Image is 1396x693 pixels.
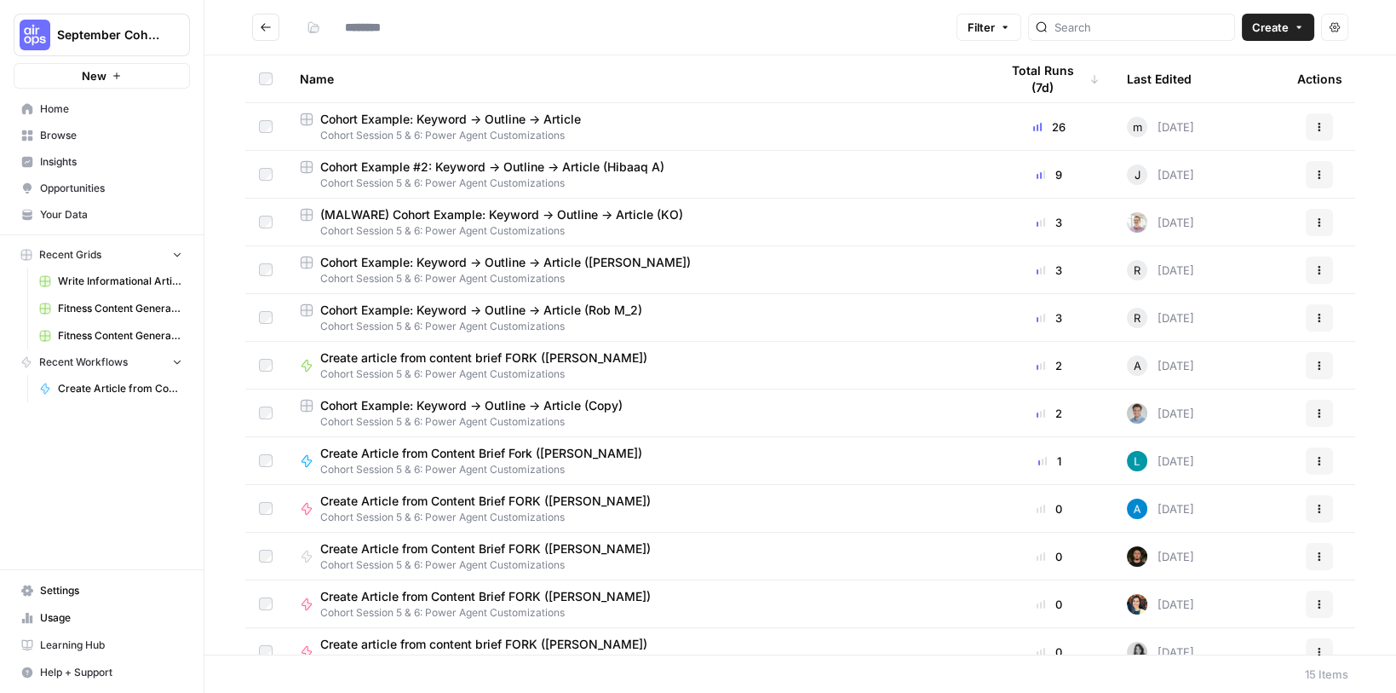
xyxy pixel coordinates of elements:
a: Create Article from Content Brief FORK ([PERSON_NAME]) [32,375,190,402]
div: [DATE] [1127,212,1194,233]
div: 3 [999,214,1100,231]
span: Cohort Example: Keyword -> Outline -> Article (Rob M_2) [320,302,642,319]
img: k0a6gqpjs5gv5ayba30r5s721kqg [1127,451,1147,471]
a: Write Informational Article [32,268,190,295]
a: Create Article from Content Brief Fork ([PERSON_NAME])Cohort Session 5 & 6: Power Agent Customiza... [300,445,972,477]
span: Cohort Session 5 & 6: Power Agent Customizations [300,176,972,191]
span: Usage [40,610,182,626]
span: Cohort Example: Keyword -> Outline -> Article ([PERSON_NAME]) [320,254,691,271]
span: J [1135,166,1140,183]
span: Cohort Session 5 & 6: Power Agent Customizations [320,605,664,621]
span: Cohort Example: Keyword -> Outline -> Article [320,111,581,128]
span: Create Article from Content Brief FORK ([PERSON_NAME]) [320,540,651,557]
button: Workspace: September Cohort [14,14,190,56]
span: Create Article from Content Brief FORK ([PERSON_NAME]) [320,493,651,510]
span: September Cohort [57,26,160,43]
button: Go back [252,14,279,41]
span: A [1134,357,1141,374]
span: Create article from content brief FORK ([PERSON_NAME]) [320,349,647,367]
a: Create Article from Content Brief FORK ([PERSON_NAME])Cohort Session 5 & 6: Power Agent Customiza... [300,493,972,525]
span: New [82,67,106,84]
div: [DATE] [1127,403,1194,424]
img: rnewfn8ozkblbv4ke1ie5hzqeirw [1127,212,1147,233]
a: Cohort Example: Keyword -> Outline -> Article ([PERSON_NAME])Cohort Session 5 & 6: Power Agent Cu... [300,254,972,286]
div: [DATE] [1127,355,1194,376]
input: Search [1054,19,1227,36]
span: Cohort Example #2: Keyword -> Outline -> Article (Hibaaq A) [320,159,664,176]
button: New [14,63,190,89]
span: R [1134,309,1140,326]
span: Your Data [40,207,182,222]
a: Home [14,95,190,123]
button: Recent Workflows [14,349,190,375]
div: 3 [999,262,1100,279]
a: Your Data [14,201,190,228]
div: [DATE] [1127,546,1194,567]
a: Cohort Example: Keyword -> Outline -> Article (Copy)Cohort Session 5 & 6: Power Agent Customizations [300,397,972,430]
img: um3ujnp70du166xluvydotei755a [1127,642,1147,662]
div: 0 [999,548,1100,565]
span: (MALWARE) Cohort Example: Keyword -> Outline -> Article (KO) [320,206,683,223]
span: Fitness Content Generator ([PERSON_NAME] [58,301,182,316]
span: Cohort Session 5 & 6: Power Agent Customizations [320,653,661,668]
span: Insights [40,154,182,170]
span: Cohort Example: Keyword -> Outline -> Article (Copy) [320,397,623,414]
div: [DATE] [1127,499,1194,519]
div: 15 Items [1305,666,1348,683]
div: 26 [999,118,1100,136]
a: Cohort Example: Keyword -> Outline -> Article (Rob M_2)Cohort Session 5 & 6: Power Agent Customiz... [300,302,972,334]
img: jfqs3079v2d0ynct2zz6w6q7w8l7 [1127,403,1147,424]
a: Opportunities [14,175,190,202]
span: Browse [40,128,182,143]
a: Insights [14,148,190,176]
span: Filter [968,19,995,36]
span: Settings [40,583,182,598]
div: [DATE] [1127,594,1194,615]
div: Total Runs (7d) [999,55,1100,102]
span: Fitness Content Generator ([PERSON_NAME]) [58,328,182,344]
div: [DATE] [1127,117,1194,137]
a: Create Article from Content Brief FORK ([PERSON_NAME])Cohort Session 5 & 6: Power Agent Customiza... [300,588,972,621]
a: Usage [14,604,190,632]
span: Cohort Session 5 & 6: Power Agent Customizations [300,414,972,430]
div: Last Edited [1127,55,1192,102]
span: R [1134,262,1140,279]
div: Actions [1297,55,1342,102]
div: 1 [999,453,1100,470]
span: Create Article from Content Brief FORK ([PERSON_NAME]) [58,381,182,396]
span: Cohort Session 5 & 6: Power Agent Customizations [320,510,664,525]
span: Cohort Session 5 & 6: Power Agent Customizations [320,462,656,477]
a: Create article from content brief FORK ([PERSON_NAME])Cohort Session 5 & 6: Power Agent Customiza... [300,349,972,382]
a: Cohort Example #2: Keyword -> Outline -> Article (Hibaaq A)Cohort Session 5 & 6: Power Agent Cust... [300,159,972,191]
span: Home [40,101,182,117]
a: Create article from content brief FORK ([PERSON_NAME])Cohort Session 5 & 6: Power Agent Customiza... [300,636,972,668]
span: Cohort Session 5 & 6: Power Agent Customizations [320,557,664,573]
span: Create article from content brief FORK ([PERSON_NAME]) [320,636,647,653]
a: Browse [14,122,190,149]
span: Cohort Session 5 & 6: Power Agent Customizations [320,367,661,382]
div: [DATE] [1127,308,1194,328]
a: Fitness Content Generator ([PERSON_NAME] [32,295,190,322]
div: 3 [999,309,1100,326]
div: 2 [999,357,1100,374]
span: Recent Workflows [39,355,128,370]
a: (MALWARE) Cohort Example: Keyword -> Outline -> Article (KO)Cohort Session 5 & 6: Power Agent Cus... [300,206,972,239]
span: Cohort Session 5 & 6: Power Agent Customizations [300,271,972,286]
div: 2 [999,405,1100,422]
span: Cohort Session 5 & 6: Power Agent Customizations [300,319,972,334]
span: Cohort Session 5 & 6: Power Agent Customizations [300,128,972,143]
span: Create Article from Content Brief Fork ([PERSON_NAME]) [320,445,642,462]
button: Create [1242,14,1314,41]
span: m [1133,118,1142,136]
div: [DATE] [1127,451,1194,471]
img: September Cohort Logo [20,20,50,50]
div: 0 [999,644,1100,661]
div: 9 [999,166,1100,183]
button: Recent Grids [14,242,190,268]
span: Create [1252,19,1289,36]
div: 0 [999,596,1100,613]
span: Opportunities [40,181,182,196]
span: Write Informational Article [58,274,182,289]
button: Help + Support [14,659,190,686]
a: Create Article from Content Brief FORK ([PERSON_NAME])Cohort Session 5 & 6: Power Agent Customiza... [300,540,972,573]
